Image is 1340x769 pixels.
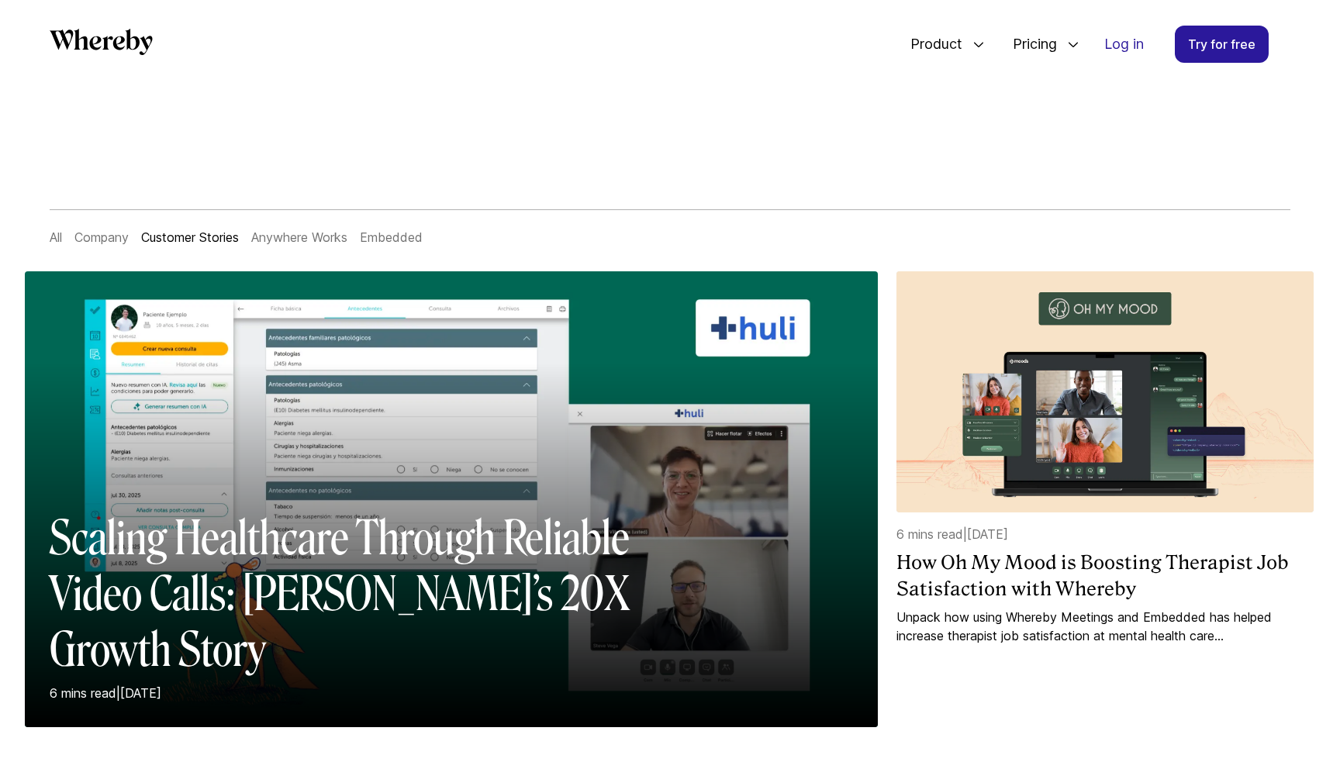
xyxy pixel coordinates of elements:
svg: Whereby [50,29,153,55]
span: Pricing [997,19,1061,70]
p: 6 mins read | [DATE] [896,525,1314,543]
a: Try for free [1175,26,1269,63]
a: Embedded [360,229,423,245]
a: Company [74,229,129,245]
a: How Oh My Mood is Boosting Therapist Job Satisfaction with Whereby [896,550,1314,602]
h2: Scaling Healthcare Through Reliable Video Calls: [PERSON_NAME]’s 20X Growth Story [50,510,647,678]
a: Unpack how using Whereby Meetings and Embedded has helped increase therapist job satisfaction at ... [896,608,1314,645]
p: 6 mins read | [DATE] [50,684,647,702]
a: Customer Stories [141,229,239,245]
a: Whereby [50,29,153,60]
span: Product [895,19,966,70]
a: Scaling Healthcare Through Reliable Video Calls: [PERSON_NAME]’s 20X Growth Story6 mins read|[DATE] [25,271,878,752]
a: Log in [1092,26,1156,62]
a: Anywhere Works [251,229,347,245]
a: All [50,229,62,245]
